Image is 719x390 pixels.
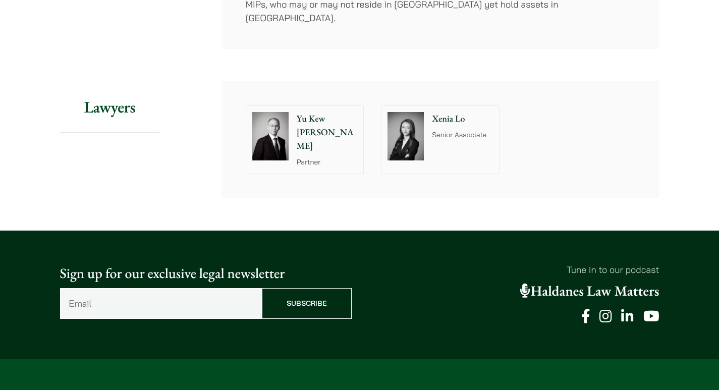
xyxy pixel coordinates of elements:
[262,288,352,319] input: Subscribe
[297,112,358,153] p: Yu Kew [PERSON_NAME]
[297,157,358,168] p: Partner
[60,263,352,284] p: Sign up for our exclusive legal newsletter
[60,288,262,319] input: Email
[520,282,659,300] a: Haldanes Law Matters
[432,112,493,126] p: Xenia Lo
[368,263,659,276] p: Tune in to our podcast
[432,130,493,140] p: Senior Associate
[246,105,364,174] a: Yu Kew [PERSON_NAME] Partner
[60,81,159,133] h2: Lawyers
[381,105,500,174] a: Xenia Lo Senior Associate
